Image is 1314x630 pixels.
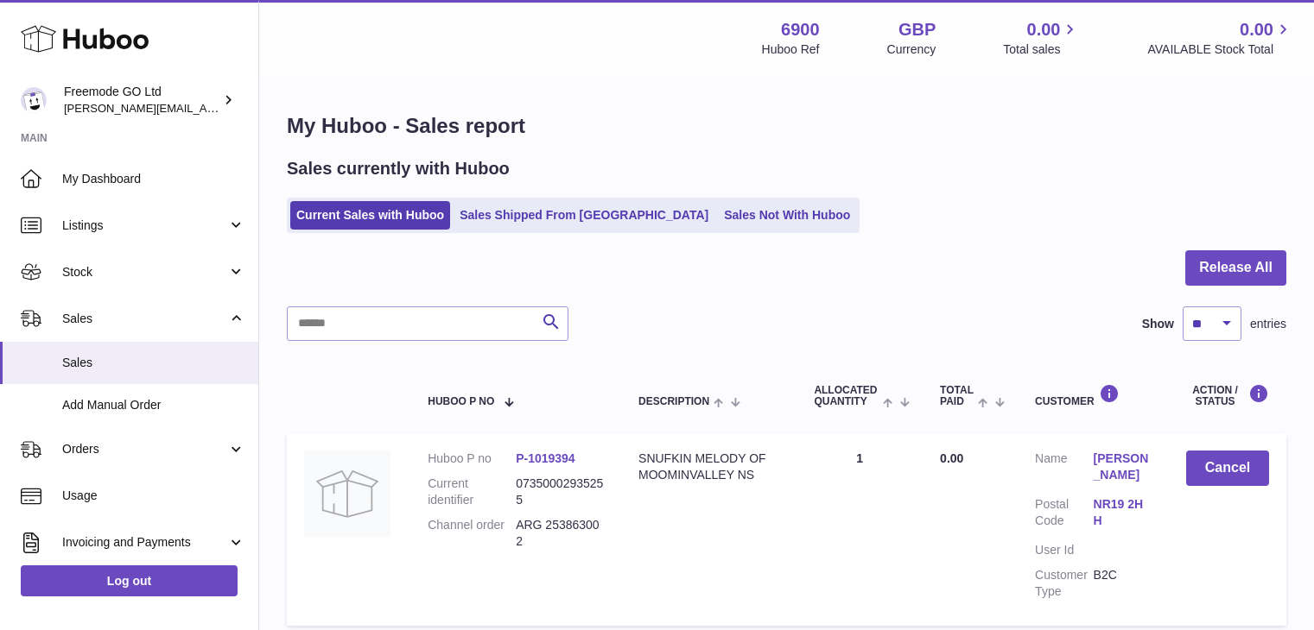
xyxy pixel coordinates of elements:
dt: Postal Code [1035,496,1093,533]
dt: Customer Type [1035,567,1093,600]
img: lenka.smikniarova@gioteck.com [21,87,47,113]
label: Show [1142,316,1174,332]
span: Description [638,396,709,407]
td: 1 [797,433,923,625]
dt: Current identifier [428,476,516,508]
span: AVAILABLE Stock Total [1147,41,1293,58]
span: Stock [62,264,227,280]
div: Action / Status [1186,384,1269,407]
a: Current Sales with Huboo [290,201,450,230]
span: Huboo P no [428,396,494,407]
dt: User Id [1035,542,1093,558]
dt: Huboo P no [428,450,516,467]
a: Log out [21,565,238,596]
div: Freemode GO Ltd [64,84,219,117]
span: ALLOCATED Quantity [814,385,878,407]
span: 0.00 [1240,18,1273,41]
button: Release All [1185,250,1286,286]
button: Cancel [1186,450,1269,486]
a: Sales Shipped From [GEOGRAPHIC_DATA] [454,201,714,230]
span: Invoicing and Payments [62,534,227,551]
div: Currency [887,41,936,58]
a: NR19 2HH [1094,496,1152,529]
h1: My Huboo - Sales report [287,112,1286,140]
span: 0.00 [1027,18,1061,41]
span: Add Manual Order [62,397,245,413]
dd: ARG 253863002 [516,517,604,550]
span: Orders [62,441,227,457]
a: Sales Not With Huboo [718,201,856,230]
dd: 07350002935255 [516,476,604,508]
span: [PERSON_NAME][EMAIL_ADDRESS][DOMAIN_NAME] [64,101,346,115]
a: P-1019394 [516,451,575,465]
dd: B2C [1094,567,1152,600]
span: My Dashboard [62,171,245,187]
span: Listings [62,217,227,234]
span: Total sales [1003,41,1080,58]
a: 0.00 Total sales [1003,18,1080,58]
img: no-photo.jpg [304,450,390,537]
strong: 6900 [781,18,820,41]
a: [PERSON_NAME] [1094,450,1152,483]
dt: Channel order [428,517,516,550]
a: 0.00 AVAILABLE Stock Total [1147,18,1293,58]
span: Sales [62,311,227,327]
div: Customer [1035,384,1152,407]
h2: Sales currently with Huboo [287,157,510,180]
div: SNUFKIN MELODY OF MOOMINVALLEY NS [638,450,779,483]
span: Total paid [940,385,974,407]
span: entries [1250,316,1286,332]
dt: Name [1035,450,1093,488]
span: Sales [62,355,245,371]
span: Usage [62,488,245,504]
div: Huboo Ref [762,41,820,58]
strong: GBP [898,18,936,41]
span: 0.00 [940,451,963,465]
